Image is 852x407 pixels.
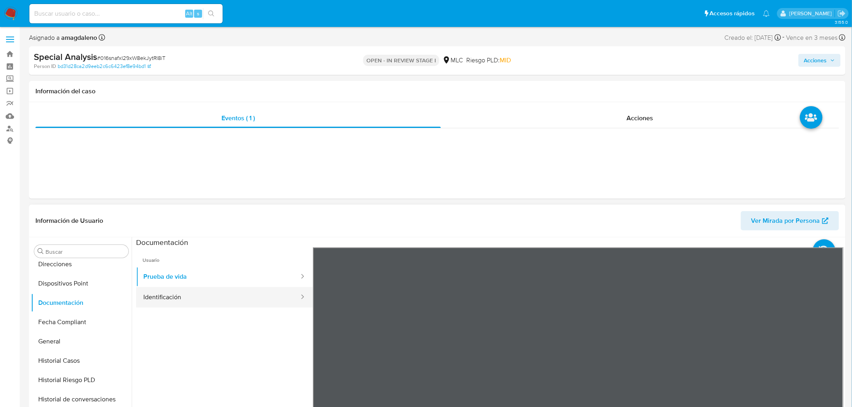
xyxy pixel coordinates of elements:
button: General [31,332,132,351]
span: Asignado a [29,33,97,42]
span: s [197,10,199,17]
div: MLC [443,56,463,65]
button: Direcciones [31,255,132,274]
b: Special Analysis [34,50,97,63]
h1: Información de Usuario [35,217,103,225]
input: Buscar [45,248,125,255]
input: Buscar usuario o caso... [29,8,223,19]
span: - [783,32,785,43]
span: Acciones [804,54,827,67]
span: Acciones [627,113,653,123]
span: Alt [186,10,192,17]
a: bd31d28ca2d9eeb2c6c6423ef8e94bd1 [58,63,151,70]
button: Historial Casos [31,351,132,370]
a: Notificaciones [763,10,770,17]
p: aline.magdaleno@mercadolibre.com [789,10,835,17]
button: Buscar [37,248,44,255]
span: Vence en 3 meses [786,33,838,42]
button: Documentación [31,293,132,312]
p: OPEN - IN REVIEW STAGE I [363,55,439,66]
b: amagdaleno [60,33,97,42]
span: Accesos rápidos [710,9,755,18]
span: Riesgo PLD: [466,56,511,65]
a: Salir [838,9,846,18]
button: Ver Mirada por Persona [741,211,839,230]
h1: Información del caso [35,87,839,95]
b: Person ID [34,63,56,70]
span: # 016snafxI29xW8ekJytRl8iT [97,54,165,62]
button: Fecha Compliant [31,312,132,332]
span: MID [500,55,511,65]
span: Ver Mirada por Persona [751,211,820,230]
button: Acciones [798,54,841,67]
button: Dispositivos Point [31,274,132,293]
button: Historial Riesgo PLD [31,370,132,390]
span: Eventos ( 1 ) [221,113,255,123]
button: search-icon [203,8,219,19]
div: Creado el: [DATE] [725,32,781,43]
